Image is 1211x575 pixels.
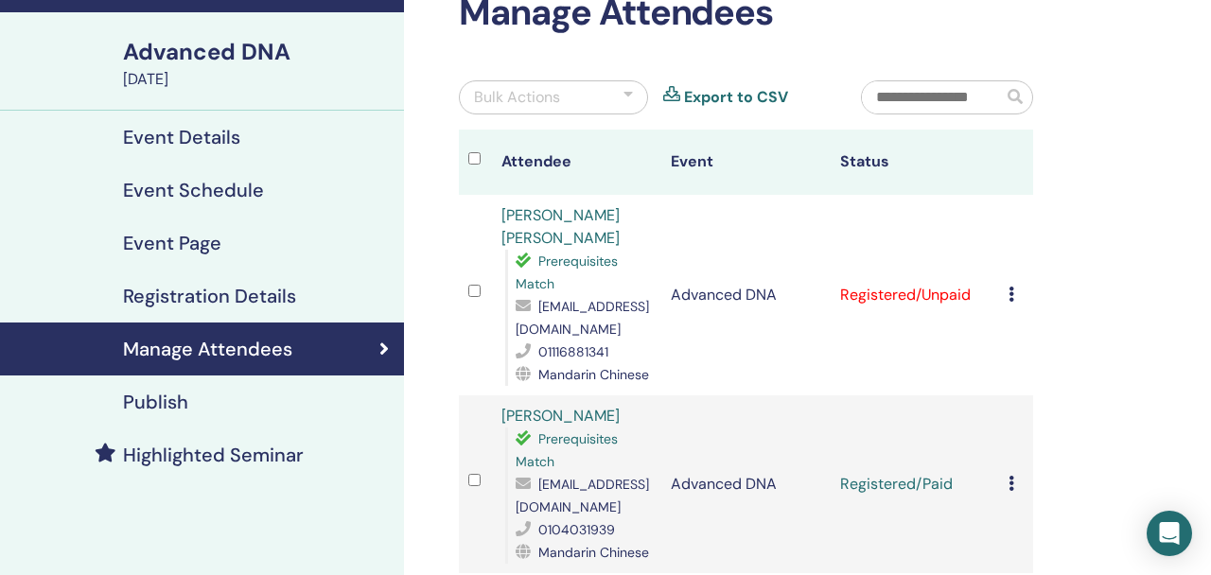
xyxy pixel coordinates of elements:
[538,521,615,538] span: 0104031939
[123,391,188,413] h4: Publish
[661,195,831,395] td: Advanced DNA
[516,298,649,338] span: [EMAIL_ADDRESS][DOMAIN_NAME]
[474,86,560,109] div: Bulk Actions
[501,406,620,426] a: [PERSON_NAME]
[492,130,661,195] th: Attendee
[123,338,292,360] h4: Manage Attendees
[123,285,296,307] h4: Registration Details
[538,544,649,561] span: Mandarin Chinese
[123,36,393,68] div: Advanced DNA
[538,343,608,360] span: 01116881341
[123,232,221,254] h4: Event Page
[516,430,618,470] span: Prerequisites Match
[684,86,788,109] a: Export to CSV
[123,444,304,466] h4: Highlighted Seminar
[123,179,264,201] h4: Event Schedule
[538,366,649,383] span: Mandarin Chinese
[123,68,393,91] div: [DATE]
[661,395,831,573] td: Advanced DNA
[516,476,649,515] span: [EMAIL_ADDRESS][DOMAIN_NAME]
[831,130,1000,195] th: Status
[516,253,618,292] span: Prerequisites Match
[112,36,404,91] a: Advanced DNA[DATE]
[1147,511,1192,556] div: Open Intercom Messenger
[661,130,831,195] th: Event
[123,126,240,148] h4: Event Details
[501,205,620,248] a: [PERSON_NAME] [PERSON_NAME]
